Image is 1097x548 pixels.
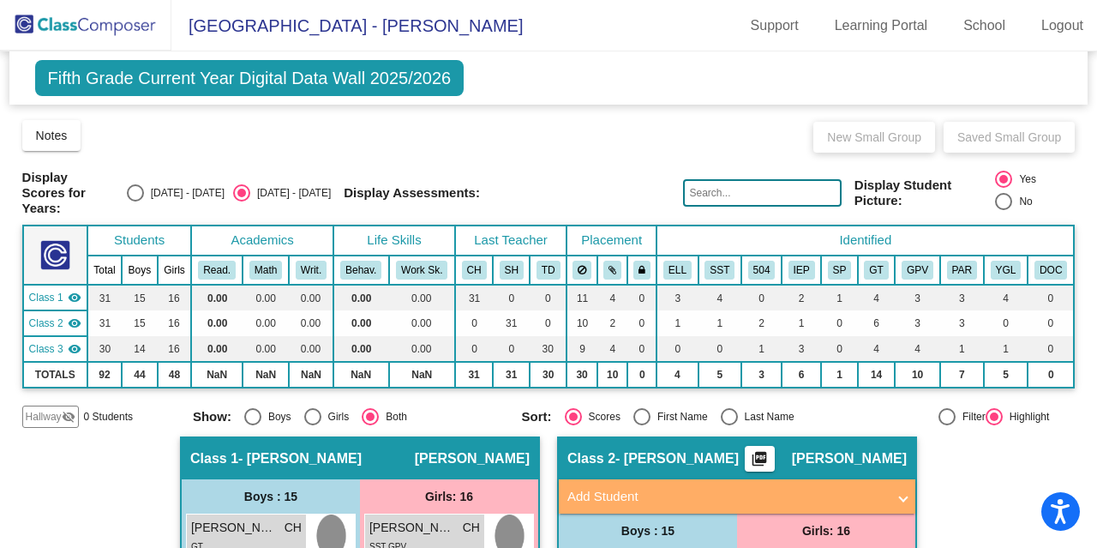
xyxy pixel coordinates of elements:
[895,362,940,388] td: 10
[656,226,1074,256] th: Identified
[782,256,821,285] th: Individualized Education Plan
[333,310,389,336] td: 0.00
[741,336,782,362] td: 1
[289,362,333,388] td: NaN
[895,310,940,336] td: 3
[243,336,289,362] td: 0.00
[821,256,858,285] th: Speech IEP
[87,336,122,362] td: 30
[122,362,158,388] td: 44
[737,12,812,39] a: Support
[68,342,81,356] mat-icon: visibility
[854,178,992,208] span: Display Student Picture:
[158,256,191,285] th: Girls
[656,285,698,310] td: 3
[158,362,191,388] td: 48
[984,310,1028,336] td: 0
[895,256,940,285] th: Good Parent Volunteer
[698,310,742,336] td: 1
[663,261,692,280] button: ELL
[22,120,81,151] button: Notes
[455,310,493,336] td: 0
[87,226,191,256] th: Students
[462,261,487,280] button: CH
[36,129,68,142] span: Notes
[1028,285,1074,310] td: 0
[597,256,627,285] th: Keep with students
[749,450,770,474] mat-icon: picture_as_pdf
[656,336,698,362] td: 0
[627,336,656,362] td: 0
[566,362,597,388] td: 30
[940,310,984,336] td: 3
[940,362,984,388] td: 7
[782,362,821,388] td: 6
[455,226,566,256] th: Last Teacher
[940,285,984,310] td: 3
[741,310,782,336] td: 2
[493,310,530,336] td: 31
[198,261,236,280] button: Read.
[500,261,524,280] button: SH
[864,261,888,280] button: GT
[493,362,530,388] td: 31
[522,409,552,425] span: Sort:
[627,285,656,310] td: 0
[947,261,977,280] button: PAR
[84,409,133,425] span: 0 Students
[389,285,456,310] td: 0.00
[250,185,331,201] div: [DATE] - [DATE]
[1012,194,1032,209] div: No
[530,256,566,285] th: Talin Dikranian
[455,362,493,388] td: 31
[567,487,886,507] mat-panel-title: Add Student
[984,362,1028,388] td: 5
[360,479,538,514] div: Girls: 16
[493,285,530,310] td: 0
[289,310,333,336] td: 0.00
[1003,409,1050,425] div: Highlight
[26,409,62,425] span: Hallway
[289,285,333,310] td: 0.00
[191,362,243,388] td: NaN
[29,316,63,331] span: Class 2
[68,291,81,304] mat-icon: visibility
[243,310,289,336] td: 0.00
[745,446,775,472] button: Print Students Details
[1028,256,1074,285] th: NEEDS DOCUMENTS FOR ENROLLMENT
[782,310,821,336] td: 1
[379,409,407,425] div: Both
[1034,261,1067,280] button: DOC
[984,256,1028,285] th: Young for Grade Level
[683,179,841,207] input: Search...
[238,450,362,467] span: - [PERSON_NAME]
[29,290,63,305] span: Class 1
[191,310,243,336] td: 0.00
[122,336,158,362] td: 14
[340,261,381,280] button: Behav.
[68,316,81,330] mat-icon: visibility
[530,285,566,310] td: 0
[821,12,942,39] a: Learning Portal
[289,336,333,362] td: 0.00
[597,362,627,388] td: 10
[828,261,852,280] button: SP
[193,408,509,425] mat-radio-group: Select an option
[984,336,1028,362] td: 1
[737,514,915,548] div: Girls: 16
[704,261,734,280] button: SST
[182,479,360,514] div: Boys : 15
[62,410,75,424] mat-icon: visibility_off
[23,336,87,362] td: Talin Dikranian - Dikranian
[493,336,530,362] td: 0
[321,409,350,425] div: Girls
[1028,12,1097,39] a: Logout
[698,336,742,362] td: 0
[158,336,191,362] td: 16
[333,362,389,388] td: NaN
[191,519,277,537] span: [PERSON_NAME]
[389,310,456,336] td: 0.00
[821,336,858,362] td: 0
[956,409,986,425] div: Filter
[597,310,627,336] td: 2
